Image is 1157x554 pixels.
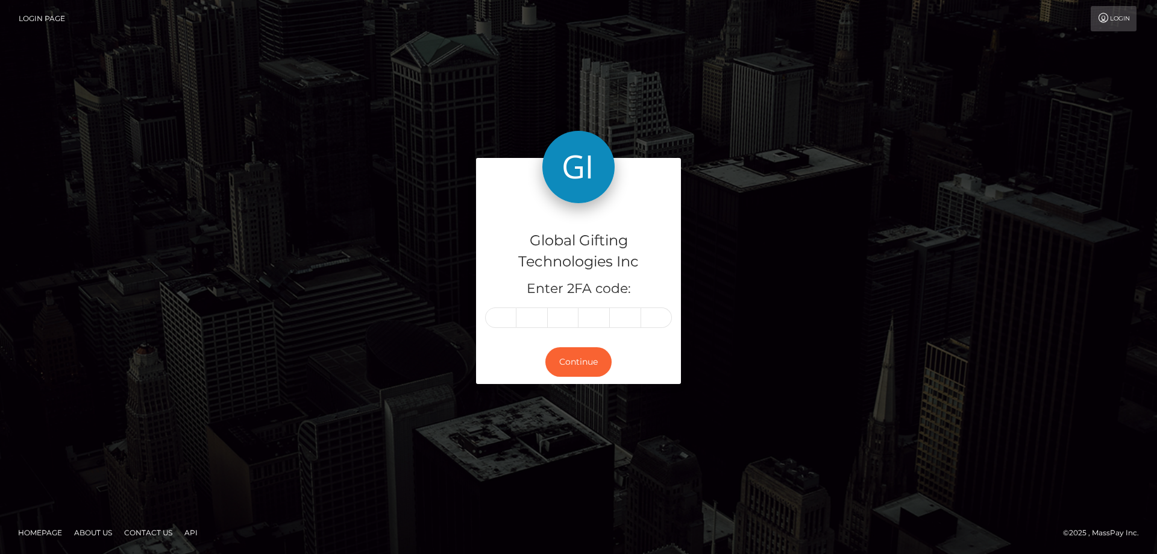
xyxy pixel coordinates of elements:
[1091,6,1137,31] a: Login
[485,280,672,298] h5: Enter 2FA code:
[545,347,612,377] button: Continue
[119,523,177,542] a: Contact Us
[1063,526,1148,540] div: © 2025 , MassPay Inc.
[69,523,117,542] a: About Us
[13,523,67,542] a: Homepage
[542,131,615,203] img: Global Gifting Technologies Inc
[180,523,202,542] a: API
[485,230,672,272] h4: Global Gifting Technologies Inc
[19,6,65,31] a: Login Page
